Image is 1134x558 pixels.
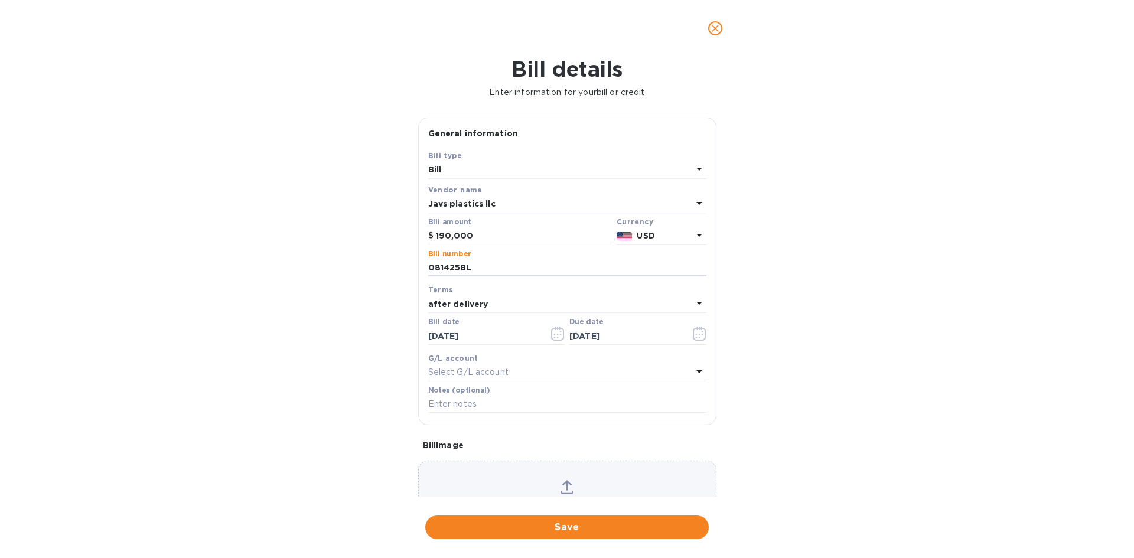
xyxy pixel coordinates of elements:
[428,199,496,208] b: Javs plastics llc
[428,396,706,413] input: Enter notes
[428,151,462,160] b: Bill type
[9,57,1125,81] h1: Bill details
[617,217,653,226] b: Currency
[428,185,483,194] b: Vendor name
[425,515,709,539] button: Save
[428,129,519,138] b: General information
[435,520,699,534] span: Save
[637,231,654,240] b: USD
[569,327,681,345] input: Due date
[428,165,442,174] b: Bill
[428,366,509,378] p: Select G/L account
[701,14,729,43] button: close
[436,227,612,245] input: $ Enter bill amount
[428,327,540,345] input: Select date
[9,86,1125,99] p: Enter information for your bill or credit
[428,227,436,245] div: $
[569,319,603,326] label: Due date
[428,250,471,257] label: Bill number
[428,259,706,277] input: Enter bill number
[428,299,488,309] b: after delivery
[428,354,478,363] b: G/L account
[423,439,712,451] p: Bill image
[617,232,633,240] img: USD
[428,218,471,226] label: Bill amount
[428,387,490,394] label: Notes (optional)
[428,285,454,294] b: Terms
[428,319,460,326] label: Bill date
